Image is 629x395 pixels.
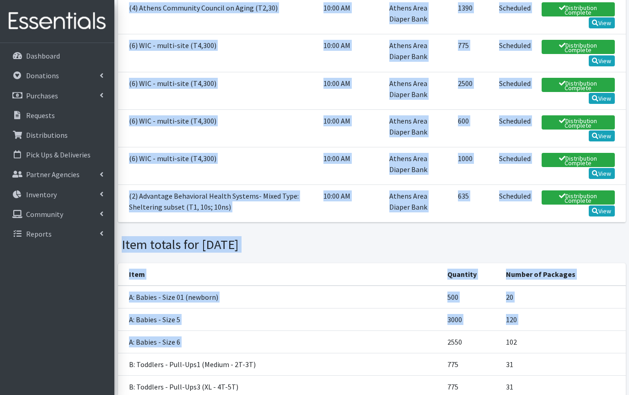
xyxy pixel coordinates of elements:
[4,205,111,223] a: Community
[494,34,536,72] td: Scheduled
[452,109,494,147] td: 600
[542,115,615,130] a: Distribution Complete
[4,47,111,65] a: Dashboard
[4,146,111,164] a: Pick Ups & Deliveries
[318,109,384,147] td: 10:00 AM
[542,190,615,205] a: Distribution Complete
[4,66,111,85] a: Donations
[118,308,442,330] td: A: Babies - Size 5
[494,184,536,222] td: Scheduled
[452,184,494,222] td: 635
[452,147,494,184] td: 1000
[318,72,384,109] td: 10:00 AM
[589,93,615,104] a: View
[4,106,111,124] a: Requests
[442,308,500,330] td: 3000
[500,286,626,308] td: 20
[542,2,615,16] a: Distribution Complete
[500,263,626,286] th: Number of Packages
[118,263,442,286] th: Item
[118,72,318,109] td: (6) WIC - multi-site (T4,300)
[500,353,626,375] td: 31
[26,91,58,100] p: Purchases
[442,330,500,353] td: 2550
[318,147,384,184] td: 10:00 AM
[4,225,111,243] a: Reports
[494,72,536,109] td: Scheduled
[452,72,494,109] td: 2500
[4,87,111,105] a: Purchases
[589,17,615,28] a: View
[26,229,52,238] p: Reports
[500,308,626,330] td: 120
[442,263,500,286] th: Quantity
[26,51,60,60] p: Dashboard
[4,6,111,37] img: HumanEssentials
[118,147,318,184] td: (6) WIC - multi-site (T4,300)
[384,147,452,184] td: Athens Area Diaper Bank
[384,34,452,72] td: Athens Area Diaper Bank
[542,78,615,92] a: Distribution Complete
[384,184,452,222] td: Athens Area Diaper Bank
[500,330,626,353] td: 102
[118,330,442,353] td: A: Babies - Size 6
[118,353,442,375] td: B: Toddlers - Pull-Ups1 (Medium - 2T-3T)
[26,71,59,80] p: Donations
[118,109,318,147] td: (6) WIC - multi-site (T4,300)
[26,190,57,199] p: Inventory
[318,184,384,222] td: 10:00 AM
[494,147,536,184] td: Scheduled
[26,130,68,140] p: Distributions
[26,111,55,120] p: Requests
[4,165,111,184] a: Partner Agencies
[122,237,369,253] h1: Item totals for [DATE]
[494,109,536,147] td: Scheduled
[384,72,452,109] td: Athens Area Diaper Bank
[318,34,384,72] td: 10:00 AM
[542,40,615,54] a: Distribution Complete
[442,286,500,308] td: 500
[4,185,111,204] a: Inventory
[4,126,111,144] a: Distributions
[118,34,318,72] td: (6) WIC - multi-site (T4,300)
[589,168,615,179] a: View
[26,150,91,159] p: Pick Ups & Deliveries
[26,210,63,219] p: Community
[384,109,452,147] td: Athens Area Diaper Bank
[26,170,80,179] p: Partner Agencies
[118,286,442,308] td: A: Babies - Size 01 (newborn)
[589,55,615,66] a: View
[589,130,615,141] a: View
[452,34,494,72] td: 775
[118,184,318,222] td: (2) Advantage Behavioral Health Systems- Mixed Type: Sheltering subset (T1, 10s; 10ns)
[442,353,500,375] td: 775
[589,206,615,216] a: View
[542,153,615,167] a: Distribution Complete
